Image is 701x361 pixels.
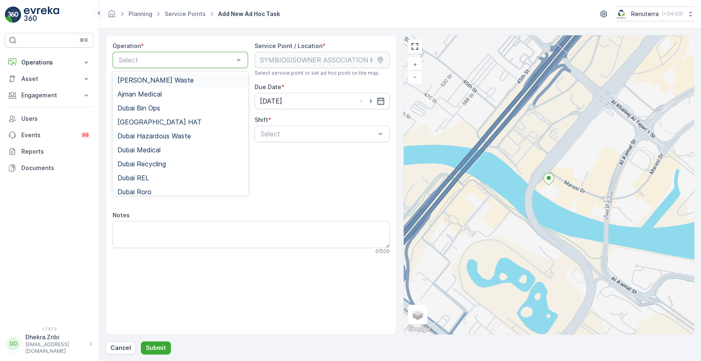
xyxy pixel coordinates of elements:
[106,341,136,354] button: Cancel
[255,83,281,90] label: Due Date
[409,306,427,324] a: Layers
[662,11,683,17] p: ( +04:00 )
[24,7,59,23] img: logo_light-DOdMpM7g.png
[117,174,149,182] span: Dubai REL
[615,9,628,18] img: Screenshot_2024-07-26_at_13.33.01.png
[5,54,94,71] button: Operations
[5,127,94,143] a: Events99
[5,7,21,23] img: logo
[129,10,152,17] a: Planning
[21,75,77,83] p: Asset
[615,7,694,21] button: Renuterra(+04:00)
[375,248,390,255] p: 0 / 500
[5,333,94,354] button: DDDhekra.Zribi[EMAIL_ADDRESS][DOMAIN_NAME]
[25,333,85,341] p: Dhekra.Zribi
[409,71,421,83] a: Zoom Out
[255,42,322,49] label: Service Point / Location
[117,90,162,98] span: Ajman Medical
[21,147,90,156] p: Reports
[165,10,206,17] a: Service Points
[21,164,90,172] p: Documents
[409,58,421,71] a: Zoom In
[5,160,94,176] a: Documents
[113,212,130,218] label: Notes
[119,55,234,65] p: Select
[406,324,433,334] a: Open this area in Google Maps (opens a new window)
[631,10,659,18] p: Renuterra
[117,104,160,112] span: Dubai Bin Ops
[25,341,85,354] p: [EMAIL_ADDRESS][DOMAIN_NAME]
[117,188,152,195] span: Dubai Roro
[255,70,380,76] span: Select service point or set ad hoc point on the map.
[216,10,282,18] span: Add New Ad Hoc Task
[255,52,390,68] input: SYMBIOSISOWNER ASSOCIATION MANAGEMENT SERVICES-Business Bay
[261,129,376,139] p: Select
[117,118,202,126] span: [GEOGRAPHIC_DATA] HAT
[146,344,166,352] p: Submit
[5,71,94,87] button: Asset
[255,93,390,109] input: dd/mm/yyyy
[117,160,166,168] span: Dubai Recycling
[5,110,94,127] a: Users
[107,12,116,19] a: Homepage
[7,337,20,350] div: DD
[21,58,77,67] p: Operations
[5,87,94,103] button: Engagement
[82,132,89,138] p: 99
[406,324,433,334] img: Google
[21,131,76,139] p: Events
[110,344,131,352] p: Cancel
[21,115,90,123] p: Users
[21,91,77,99] p: Engagement
[255,116,268,123] label: Shift
[80,37,88,44] p: ⌘B
[117,146,161,154] span: Dubai Medical
[113,42,141,49] label: Operation
[413,61,417,68] span: +
[5,143,94,160] a: Reports
[117,132,191,140] span: Dubai Hazardous Waste
[5,327,94,331] span: v 1.47.3
[141,341,171,354] button: Submit
[409,40,421,53] a: View Fullscreen
[117,76,194,84] span: [PERSON_NAME] Waste
[413,73,417,80] span: −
